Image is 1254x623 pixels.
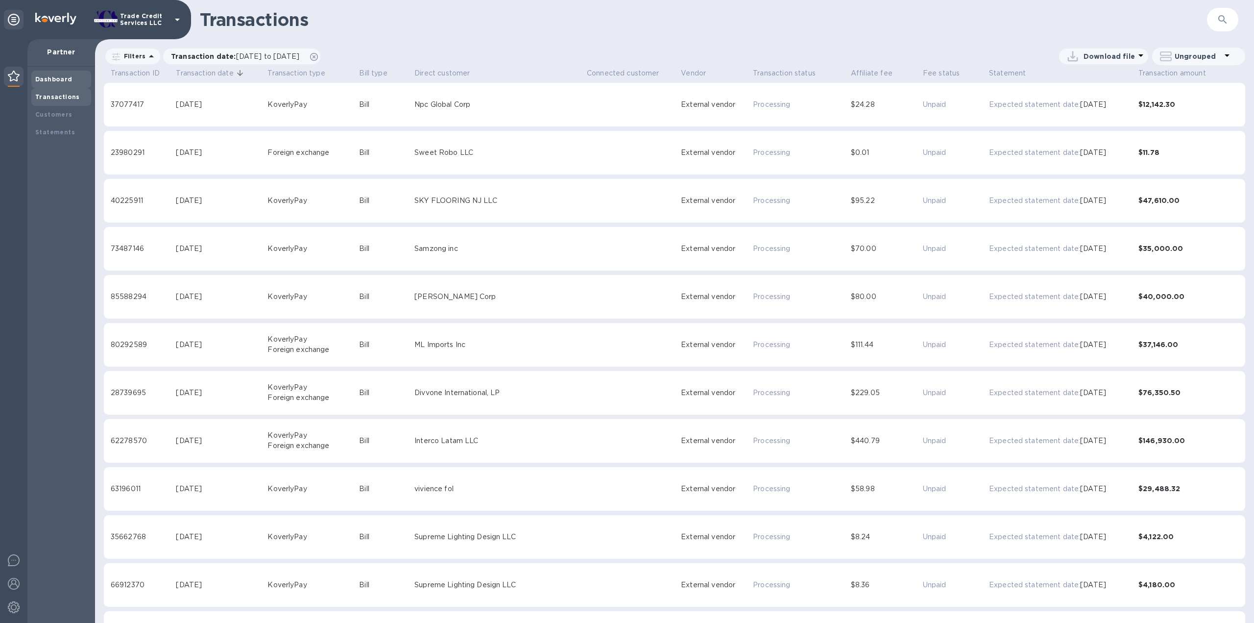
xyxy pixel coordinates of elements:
div: Bill [359,100,410,110]
p: Processing [753,148,847,158]
div: Npc Global Corp [414,100,583,110]
div: $111.44 [851,340,919,350]
div: $40,000.00 [1138,292,1238,301]
span: Transaction status [753,67,816,79]
div: Samzong inc [414,244,583,254]
div: $8.24 [851,532,919,542]
span: Fee status [923,67,960,79]
div: Divvone International, LP [414,388,583,398]
div: $12,142.30 [1138,100,1238,109]
div: 80292589 [111,340,172,350]
div: $29,488.32 [1138,484,1238,494]
p: Trade Credit Services LLC [120,13,169,26]
div: Bill [359,196,410,206]
span: Transaction date [176,67,233,79]
div: Bill [359,244,410,254]
div: Foreign exchange [267,441,355,451]
div: [DATE] [176,100,264,110]
div: KoverlyPay [267,292,355,302]
div: Bill [359,532,410,542]
div: 40225911 [111,196,172,206]
span: Fee status [923,67,973,79]
span: Vendor [681,67,706,79]
div: KoverlyPay [267,244,355,254]
div: $11.78 [1138,148,1238,157]
p: Processing [753,244,847,254]
div: ML Imports Inc [414,340,583,350]
p: [DATE] [1080,292,1106,302]
div: Supreme Lighting Design LLC [414,532,583,542]
div: Transaction date:[DATE] to [DATE] [163,49,320,64]
div: [PERSON_NAME] Corp [414,292,583,302]
span: Direct customer [414,67,482,79]
p: [DATE] [1080,532,1106,542]
div: 63196011 [111,484,172,494]
p: Processing [753,292,847,302]
p: Unpaid [923,340,985,350]
div: [DATE] [176,580,264,590]
div: $80.00 [851,292,919,302]
div: External vendor [681,532,749,542]
div: External vendor [681,244,749,254]
b: Statements [35,128,75,136]
p: Unpaid [923,580,985,590]
div: 23980291 [111,148,172,158]
div: KoverlyPay [267,532,355,542]
div: [DATE] [176,340,264,350]
div: External vendor [681,580,749,590]
p: Expected statement date: [989,580,1080,590]
span: Statement [989,67,1026,79]
span: Affiliate fee [851,67,892,79]
p: Processing [753,100,847,110]
div: Bill [359,484,410,494]
div: [DATE] [176,532,264,542]
p: Expected statement date: [989,436,1080,446]
span: Transaction amount [1138,67,1219,79]
p: Expected statement date: [989,100,1080,110]
div: $440.79 [851,436,919,446]
div: [DATE] [176,148,264,158]
p: [DATE] [1080,340,1106,350]
p: Processing [753,340,847,350]
div: KoverlyPay [267,196,355,206]
span: Direct customer [414,67,470,79]
div: 73487146 [111,244,172,254]
div: Sweet Robo LLC [414,148,583,158]
div: [DATE] [176,292,264,302]
div: Bill [359,388,410,398]
p: Processing [753,436,847,446]
p: Expected statement date: [989,292,1080,302]
span: Bill type [359,67,387,79]
div: Interco Latam LLC [414,436,583,446]
p: Expected statement date: [989,196,1080,206]
p: Expected statement date: [989,484,1080,494]
p: Expected statement date: [989,148,1080,158]
div: External vendor [681,100,749,110]
div: External vendor [681,388,749,398]
p: [DATE] [1080,196,1106,206]
p: [DATE] [1080,580,1106,590]
p: [DATE] [1080,148,1106,158]
div: Bill [359,340,410,350]
p: Unpaid [923,100,985,110]
div: Bill [359,436,410,446]
div: KoverlyPay [267,430,355,441]
p: [DATE] [1080,388,1106,398]
p: Expected statement date: [989,340,1080,350]
span: Transaction type [267,67,338,79]
p: Expected statement date: [989,388,1080,398]
div: 66912370 [111,580,172,590]
p: Filters [120,52,145,60]
b: Customers [35,111,72,118]
div: KoverlyPay [267,382,355,393]
div: External vendor [681,484,749,494]
p: Processing [753,580,847,590]
span: Connected customer [587,67,659,79]
b: Transactions [35,93,80,100]
p: Expected statement date: [989,532,1080,542]
span: Bill type [359,67,400,79]
div: External vendor [681,292,749,302]
div: $0.01 [851,148,919,158]
div: $70.00 [851,244,919,254]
